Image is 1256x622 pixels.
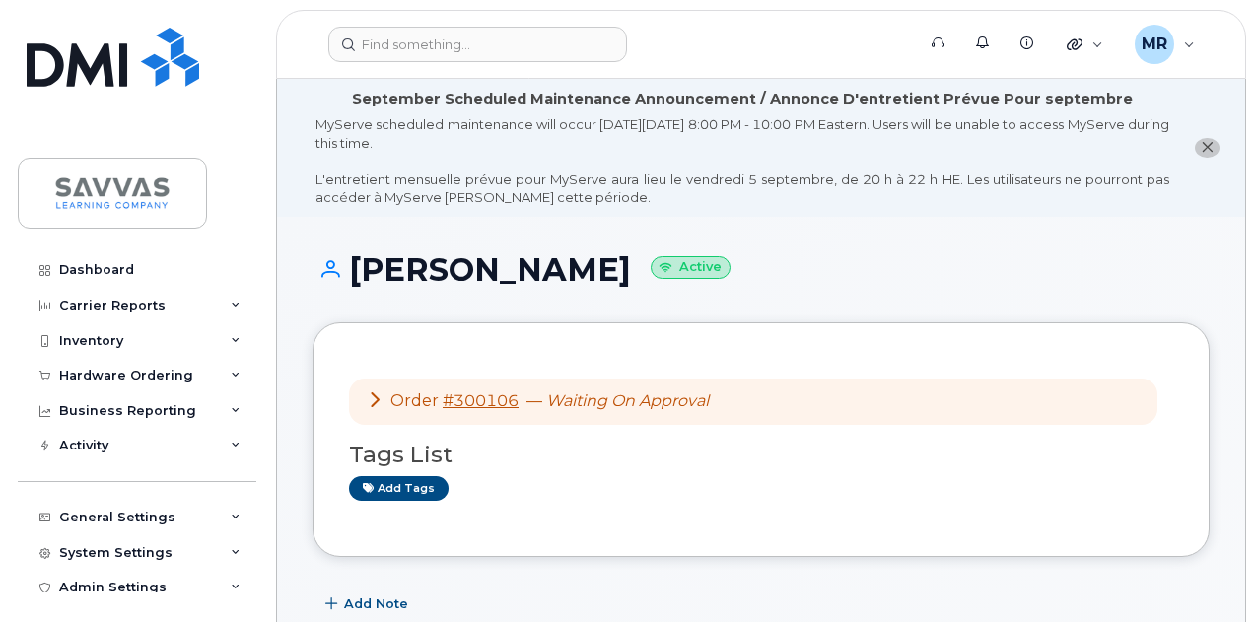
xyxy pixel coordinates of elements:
[390,391,439,410] span: Order
[313,587,425,622] button: Add Note
[526,391,709,410] span: —
[651,256,731,279] small: Active
[344,594,408,613] span: Add Note
[1170,536,1241,607] iframe: Messenger Launcher
[1195,138,1220,159] button: close notification
[352,89,1133,109] div: September Scheduled Maintenance Announcement / Annonce D'entretient Prévue Pour septembre
[313,252,1210,287] h1: [PERSON_NAME]
[443,391,519,410] a: #300106
[349,476,449,501] a: Add tags
[546,391,709,410] em: Waiting On Approval
[349,443,1173,467] h3: Tags List
[315,115,1169,207] div: MyServe scheduled maintenance will occur [DATE][DATE] 8:00 PM - 10:00 PM Eastern. Users will be u...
